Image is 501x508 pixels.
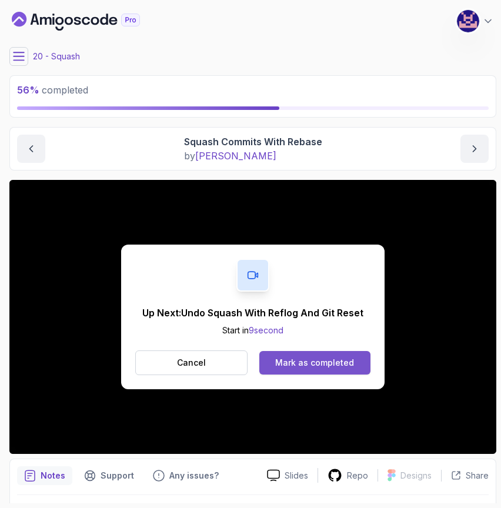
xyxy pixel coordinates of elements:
img: user profile image [457,10,479,32]
p: Support [101,470,134,482]
span: 56 % [17,84,39,96]
iframe: 2 - Squash commits with rebase -i [9,180,496,454]
button: Mark as completed [259,351,370,375]
p: Start in [142,325,363,336]
div: Mark as completed [275,357,354,369]
p: Share [466,470,489,482]
button: Support button [77,466,141,485]
p: Cancel [177,357,206,369]
a: Repo [318,468,378,483]
p: Up Next: Undo Squash With Reflog And Git Reset [142,306,363,320]
span: 9 second [249,325,283,335]
button: Feedback button [146,466,226,485]
button: notes button [17,466,72,485]
a: Slides [258,469,318,482]
button: next content [460,135,489,163]
a: Dashboard [12,12,167,31]
p: Slides [285,470,308,482]
span: [PERSON_NAME] [195,150,276,162]
button: Share [441,470,489,482]
p: Any issues? [169,470,219,482]
button: Cancel [135,350,248,375]
button: previous content [17,135,45,163]
p: by [184,149,322,163]
button: user profile image [456,9,494,33]
p: 20 - Squash [33,51,80,62]
p: Designs [400,470,432,482]
p: Squash Commits With Rebase [184,135,322,149]
p: Repo [347,470,368,482]
p: Notes [41,470,65,482]
span: completed [17,84,88,96]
